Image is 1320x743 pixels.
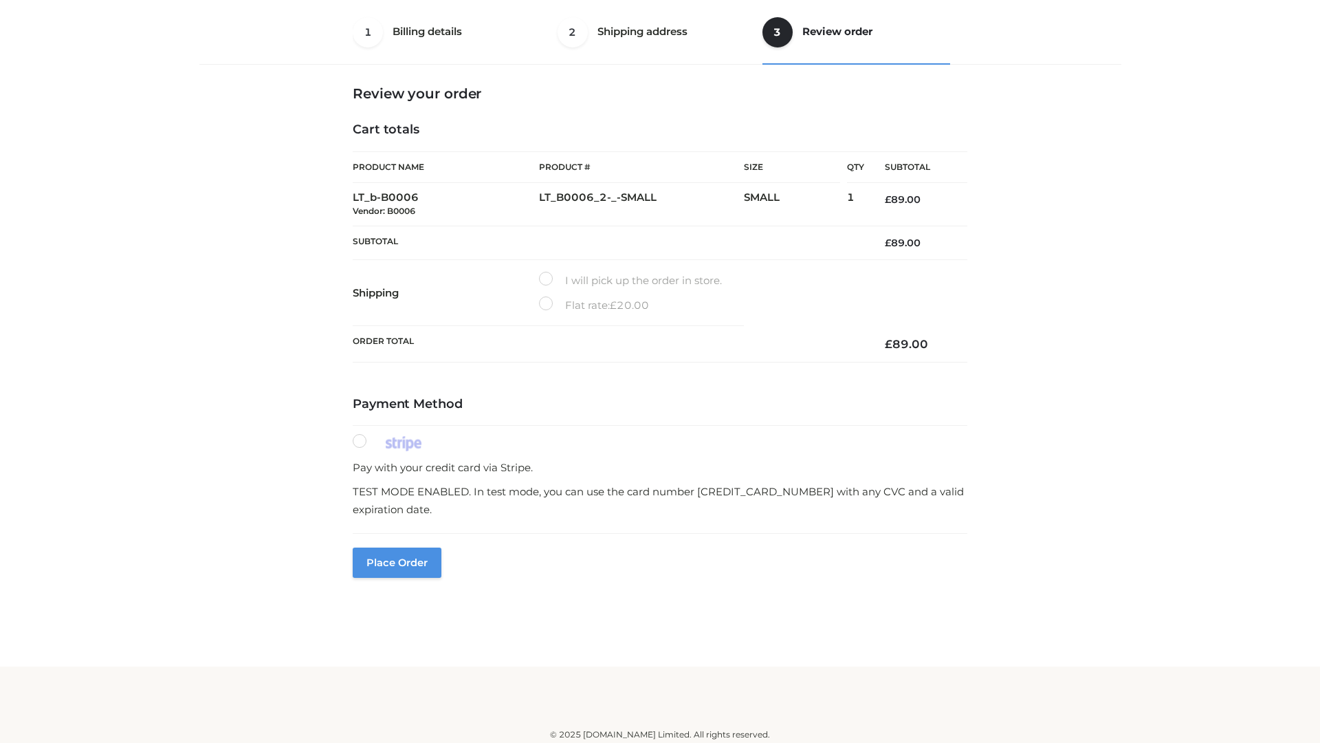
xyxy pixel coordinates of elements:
label: I will pick up the order in store. [539,272,722,290]
h4: Cart totals [353,122,967,138]
h3: Review your order [353,85,967,102]
td: SMALL [744,183,847,226]
label: Flat rate: [539,297,649,314]
bdi: 89.00 [885,193,921,206]
td: LT_b-B0006 [353,183,539,226]
span: £ [610,299,617,312]
td: LT_B0006_2-_-SMALL [539,183,744,226]
span: £ [885,193,891,206]
p: Pay with your credit card via Stripe. [353,459,967,477]
td: 1 [847,183,864,226]
p: TEST MODE ENABLED. In test mode, you can use the card number [CREDIT_CARD_NUMBER] with any CVC an... [353,483,967,518]
th: Size [744,152,840,183]
span: £ [885,237,891,249]
h4: Payment Method [353,397,967,412]
th: Qty [847,151,864,183]
bdi: 89.00 [885,337,928,351]
span: £ [885,337,892,351]
th: Shipping [353,260,539,326]
small: Vendor: B0006 [353,206,415,216]
bdi: 89.00 [885,237,921,249]
th: Subtotal [864,152,967,183]
bdi: 20.00 [610,299,649,312]
div: © 2025 [DOMAIN_NAME] Limited. All rights reserved. [204,728,1116,742]
th: Order Total [353,326,864,363]
th: Subtotal [353,226,864,259]
button: Place order [353,548,441,578]
th: Product Name [353,151,539,183]
th: Product # [539,151,744,183]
